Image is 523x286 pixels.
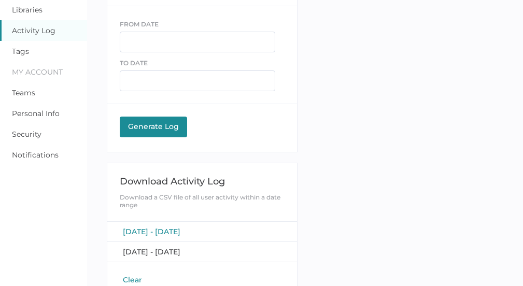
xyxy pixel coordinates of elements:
[120,275,145,285] button: Clear
[120,193,284,209] div: Download a CSV file of all user activity within a date range
[120,176,284,187] div: Download Activity Log
[123,247,180,256] span: [DATE] - [DATE]
[125,122,182,131] div: Generate Log
[12,88,35,97] a: Teams
[12,47,29,56] a: Tags
[120,59,148,67] span: TO DATE
[12,5,43,15] a: Libraries
[12,109,60,118] a: Personal Info
[12,26,55,35] a: Activity Log
[123,227,180,236] span: [DATE] - [DATE]
[120,117,187,137] button: Generate Log
[12,130,41,139] a: Security
[120,20,159,28] span: FROM DATE
[12,150,59,160] a: Notifications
